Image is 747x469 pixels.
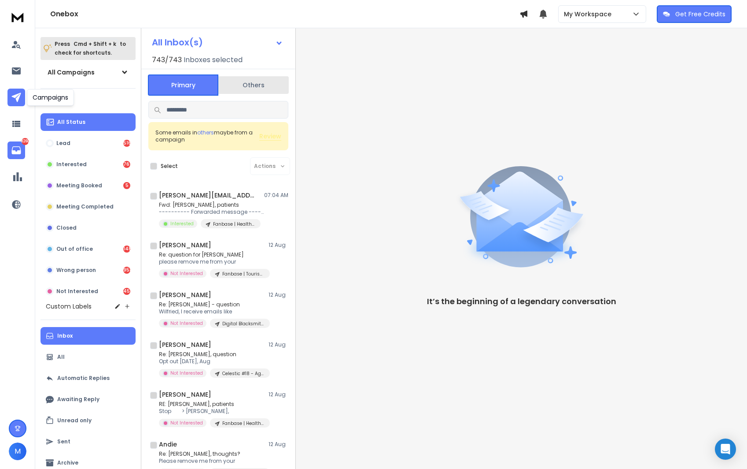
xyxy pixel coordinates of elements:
[218,75,289,95] button: Others
[56,224,77,231] p: Closed
[145,33,290,51] button: All Inbox(s)
[148,74,218,96] button: Primary
[184,55,243,65] h3: Inboxes selected
[56,288,98,295] p: Not Interested
[675,10,725,19] p: Get Free Credits
[56,140,70,147] p: Lead
[159,401,265,408] p: RE: [PERSON_NAME], patients
[40,177,136,194] button: Meeting Booked5
[72,39,118,49] span: Cmd + Shift + k
[170,270,203,277] p: Not Interested
[40,369,136,387] button: Automatic Replies
[123,182,130,189] div: 5
[170,320,203,327] p: Not Interested
[40,96,136,108] h3: Filters
[159,201,265,208] p: Fwd: [PERSON_NAME], patients
[123,140,130,147] div: 516
[159,258,265,265] p: please remove me from your
[57,459,78,466] p: Archive
[123,267,130,274] div: 954
[56,267,96,274] p: Wrong person
[159,301,265,308] p: Re: [PERSON_NAME] - question
[40,348,136,366] button: All
[269,341,288,348] p: 12 Aug
[40,283,136,300] button: Not Interested4541
[56,182,102,189] p: Meeting Booked
[40,219,136,237] button: Closed
[46,302,92,311] h3: Custom Labels
[56,161,87,168] p: Interested
[159,340,211,349] h1: [PERSON_NAME]
[123,161,130,168] div: 761
[269,242,288,249] p: 12 Aug
[22,138,29,145] p: 8260
[152,38,203,47] h1: All Inbox(s)
[40,327,136,345] button: Inbox
[40,433,136,450] button: Sent
[40,240,136,258] button: Out of office1483
[7,141,25,159] a: 8260
[155,129,259,143] div: Some emails in maybe from a campaign
[159,191,256,200] h1: [PERSON_NAME][EMAIL_ADDRESS][DOMAIN_NAME]
[123,288,130,295] div: 4541
[27,89,74,106] div: Campaigns
[222,320,265,327] p: Digital Blacksmiths #4 - Amazon | AI Campaign
[159,458,265,465] p: Please remove me from your
[57,375,110,382] p: Automatic Replies
[159,440,177,449] h1: Andie
[427,295,616,308] p: It’s the beginning of a legendary conversation
[40,63,136,81] button: All Campaigns
[55,40,126,57] p: Press to check for shortcuts.
[40,198,136,216] button: Meeting Completed
[50,9,519,19] h1: Onebox
[57,354,65,361] p: All
[40,391,136,408] button: Awaiting Reply
[123,246,130,253] div: 1483
[9,9,26,25] img: logo
[159,408,265,415] p: Stop > [PERSON_NAME],
[40,113,136,131] button: All Status
[259,132,281,141] button: Review
[161,163,178,170] label: Select
[40,412,136,429] button: Unread only
[56,246,93,253] p: Out of office
[57,396,99,403] p: Awaiting Reply
[159,450,265,458] p: Re: [PERSON_NAME], thoughts?
[222,370,265,377] p: Celestic #18 - Agencies | [GEOGRAPHIC_DATA] | PERFORMANCE | AI CAMPAIGN
[159,208,265,216] p: ---------- Forwarded message --------- From: [PERSON_NAME]
[170,370,203,376] p: Not Interested
[222,271,265,277] p: Fanbase | Tourism | AI
[57,438,70,445] p: Sent
[715,439,736,460] div: Open Intercom Messenger
[40,134,136,152] button: Lead516
[40,156,136,173] button: Interested761
[152,55,182,65] span: 743 / 743
[56,203,114,210] p: Meeting Completed
[222,420,265,427] p: Fanbase | Healthcare | AI
[159,351,265,358] p: Re: [PERSON_NAME], question
[159,358,265,365] p: Opt out [DATE], Aug
[657,5,732,23] button: Get Free Credits
[197,129,214,136] span: others
[40,261,136,279] button: Wrong person954
[9,443,26,460] button: M
[159,390,211,399] h1: [PERSON_NAME]
[159,290,211,299] h1: [PERSON_NAME]
[170,220,194,227] p: Interested
[269,291,288,298] p: 12 Aug
[57,332,73,339] p: Inbox
[48,68,95,77] h1: All Campaigns
[564,10,615,19] p: My Workspace
[57,119,85,126] p: All Status
[264,192,288,199] p: 07:04 AM
[170,420,203,426] p: Not Interested
[57,417,92,424] p: Unread only
[159,308,265,315] p: Wilfried, I receive emails like
[269,441,288,448] p: 12 Aug
[159,241,211,249] h1: [PERSON_NAME]
[269,391,288,398] p: 12 Aug
[213,221,255,227] p: Fanbase | Healthcare | AI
